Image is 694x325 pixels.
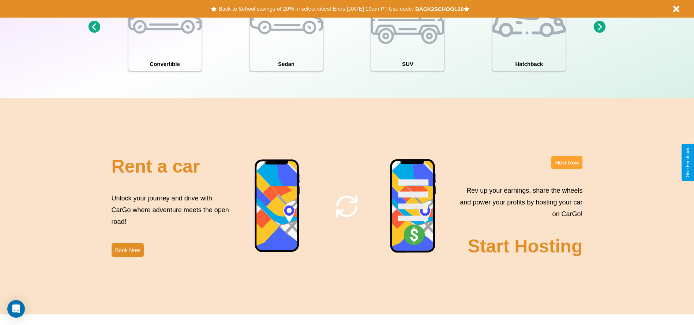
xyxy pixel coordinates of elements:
img: phone [390,159,436,254]
p: Unlock your journey and drive with CarGo where adventure meets the open road! [112,192,232,228]
b: BACK2SCHOOL20 [415,6,464,12]
button: Book Now [112,243,144,257]
h2: Rent a car [112,156,200,177]
p: Rev up your earnings, share the wheels and power your profits by hosting your car on CarGo! [455,185,582,220]
div: Give Feedback [685,148,690,177]
h4: SUV [371,57,444,71]
button: Back to School savings of 20% in select cities! Ends [DATE] 10am PT.Use code: [217,4,415,14]
h2: Start Hosting [468,236,583,257]
h4: Convertible [128,57,202,71]
img: phone [254,159,300,253]
h4: Hatchback [492,57,566,71]
h4: Sedan [250,57,323,71]
button: Host Now [551,156,582,169]
div: Open Intercom Messenger [7,300,25,318]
